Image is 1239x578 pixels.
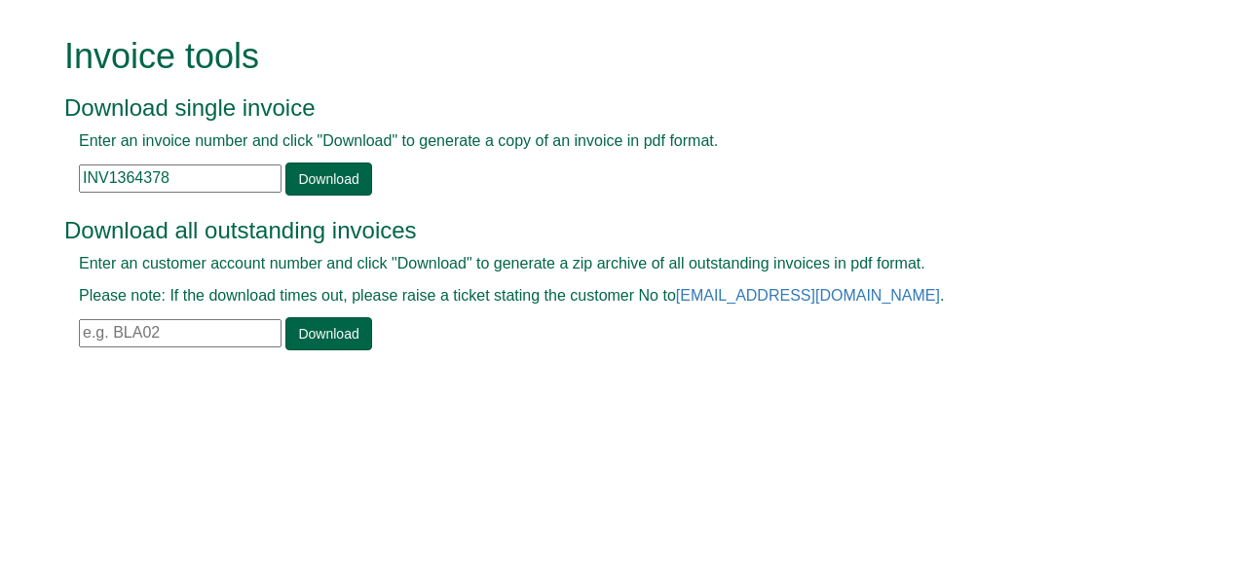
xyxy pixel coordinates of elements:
[285,317,371,350] a: Download
[285,163,371,196] a: Download
[79,285,1116,307] p: Please note: If the download times out, please raise a ticket stating the customer No to .
[676,287,940,304] a: [EMAIL_ADDRESS][DOMAIN_NAME]
[79,164,282,193] input: e.g. INV1234
[64,218,1131,243] h3: Download all outstanding invoices
[64,37,1131,76] h1: Invoice tools
[79,130,1116,153] p: Enter an invoice number and click "Download" to generate a copy of an invoice in pdf format.
[64,95,1131,121] h3: Download single invoice
[79,319,282,347] input: e.g. BLA02
[79,253,1116,275] p: Enter an customer account number and click "Download" to generate a zip archive of all outstandin...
